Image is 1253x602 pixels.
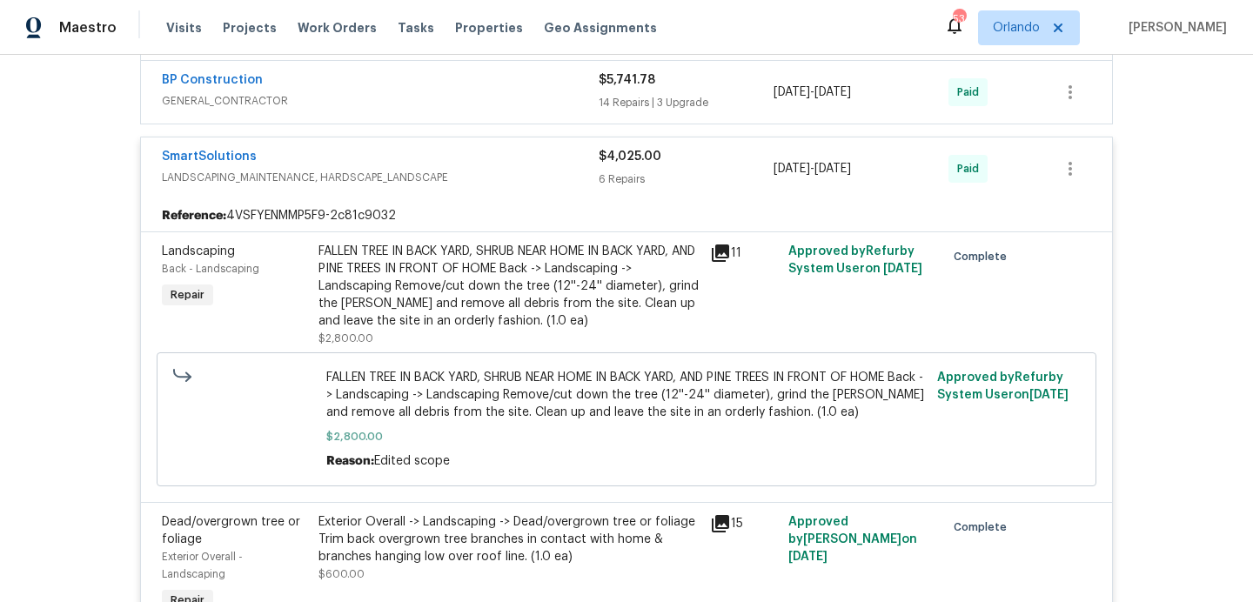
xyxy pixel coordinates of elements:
span: Work Orders [298,19,377,37]
span: Exterior Overall - Landscaping [162,552,243,579]
div: 6 Repairs [599,171,774,188]
span: [DATE] [814,86,851,98]
span: Dead/overgrown tree or foliage [162,516,300,545]
a: BP Construction [162,74,263,86]
span: $5,741.78 [599,74,655,86]
span: Tasks [398,22,434,34]
span: Edited scope [374,455,450,467]
span: Projects [223,19,277,37]
span: FALLEN TREE IN BACK YARD, SHRUB NEAR HOME IN BACK YARD, AND PINE TREES IN FRONT OF HOME Back -> L... [326,369,928,421]
span: - [774,160,851,177]
span: Back - Landscaping [162,264,259,274]
span: Paid [957,84,986,101]
span: Orlando [993,19,1040,37]
span: Complete [954,518,1014,536]
span: [DATE] [883,263,922,275]
span: [DATE] [774,163,810,175]
span: $4,025.00 [599,150,661,163]
span: Maestro [59,19,117,37]
div: 53 [953,10,965,28]
span: Visits [166,19,202,37]
span: [DATE] [814,163,851,175]
span: - [774,84,851,101]
span: Paid [957,160,986,177]
div: 14 Repairs | 3 Upgrade [599,94,774,111]
div: Exterior Overall -> Landscaping -> Dead/overgrown tree or foliage Trim back overgrown tree branch... [318,513,700,565]
span: Complete [954,248,1014,265]
span: [PERSON_NAME] [1122,19,1227,37]
span: [DATE] [1029,389,1069,401]
div: 15 [710,513,778,534]
span: GENERAL_CONTRACTOR [162,92,599,110]
span: $2,800.00 [326,428,928,445]
span: [DATE] [788,551,828,563]
span: Repair [164,286,211,304]
span: $2,800.00 [318,333,373,344]
span: Properties [455,19,523,37]
a: SmartSolutions [162,150,257,163]
div: 4VSFYENMMP5F9-2c81c9032 [141,200,1112,231]
span: Reason: [326,455,374,467]
b: Reference: [162,207,226,224]
div: FALLEN TREE IN BACK YARD, SHRUB NEAR HOME IN BACK YARD, AND PINE TREES IN FRONT OF HOME Back -> L... [318,243,700,330]
span: Landscaping [162,245,235,258]
span: [DATE] [774,86,810,98]
span: Approved by Refurby System User on [788,245,922,275]
span: Approved by [PERSON_NAME] on [788,516,917,563]
span: $600.00 [318,569,365,579]
span: Geo Assignments [544,19,657,37]
span: LANDSCAPING_MAINTENANCE, HARDSCAPE_LANDSCAPE [162,169,599,186]
span: Approved by Refurby System User on [937,371,1069,401]
div: 11 [710,243,778,264]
